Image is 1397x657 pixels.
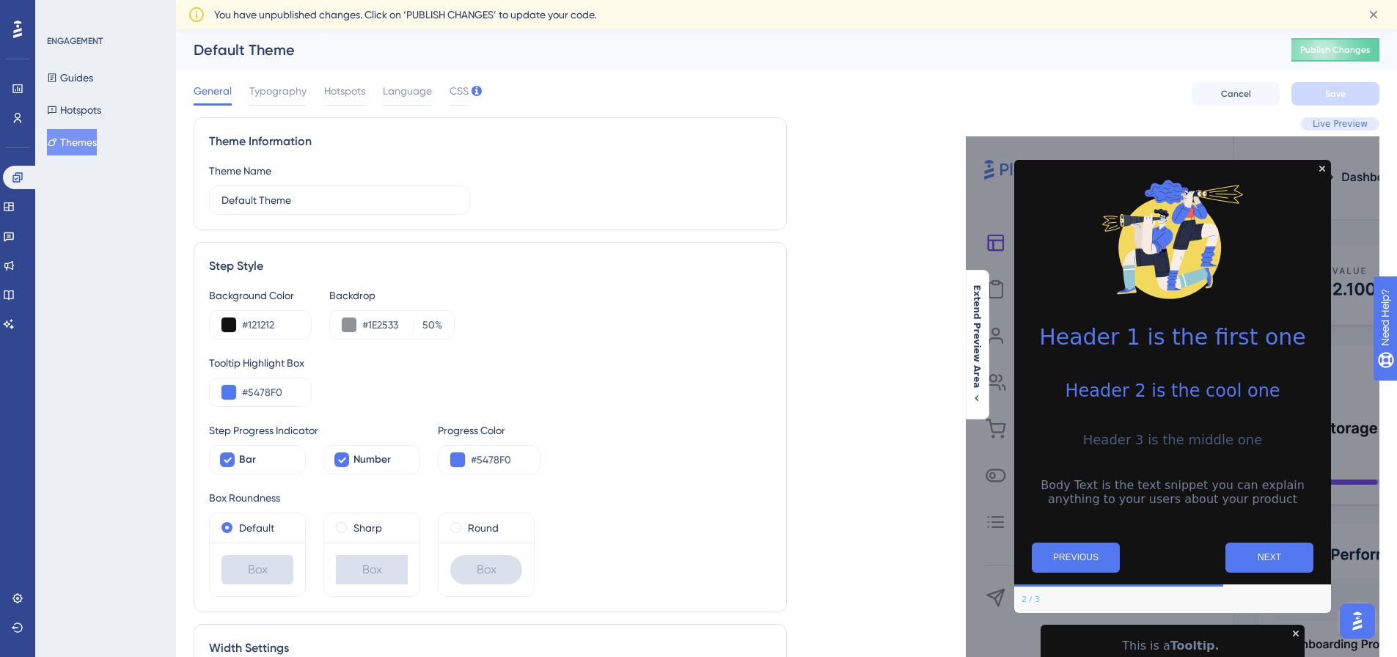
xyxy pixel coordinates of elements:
[47,129,97,155] button: Themes
[1221,88,1251,100] span: Cancel
[1300,44,1371,56] span: Publish Changes
[1192,82,1280,106] button: Cancel
[209,489,771,507] div: Box Roundness
[1052,636,1293,656] p: This is a
[1325,88,1346,100] span: Save
[450,555,522,584] div: Box
[209,354,771,372] div: Tooltip Highlight Box
[329,287,455,304] div: Backdrop
[47,65,93,91] button: Guides
[1319,166,1325,172] div: Close Preview
[1313,118,1368,130] span: Live Preview
[47,35,103,47] div: ENGAGEMENT
[209,257,771,275] div: Step Style
[1291,82,1379,106] button: Save
[971,285,983,388] span: Extend Preview Area
[383,82,432,100] span: Language
[1335,599,1379,643] iframe: UserGuiding AI Assistant Launcher
[353,451,391,469] span: Number
[414,316,442,334] label: %
[1014,587,1331,613] div: Footer
[1099,166,1246,312] img: Modal Media
[209,287,312,304] div: Background Color
[1026,381,1319,401] h2: Header 2 is the cool one
[34,4,92,21] span: Need Help?
[324,82,365,100] span: Hotspots
[419,316,435,334] input: %
[221,192,458,208] input: Theme Name
[1022,594,1040,606] div: Step 2 of 3
[209,422,420,439] div: Step Progress Indicator
[438,422,540,439] div: Progress Color
[468,519,499,537] label: Round
[1225,543,1313,573] button: Next
[1293,631,1299,636] div: Close Preview
[1291,38,1379,62] button: Publish Changes
[1026,324,1319,350] h1: Header 1 is the first one
[214,6,596,23] span: You have unpublished changes. Click on ‘PUBLISH CHANGES’ to update your code.
[209,133,771,150] div: Theme Information
[194,40,1255,60] div: Default Theme
[221,555,293,584] div: Box
[209,162,271,180] div: Theme Name
[450,82,469,100] span: CSS
[239,451,256,469] span: Bar
[1026,478,1319,506] p: Body Text is the text snippet you can explain anything to your users about your product
[239,519,274,537] label: Default
[209,639,771,657] div: Width Settings
[249,82,307,100] span: Typography
[353,519,382,537] label: Sharp
[1032,543,1120,573] button: Previous
[965,285,989,404] button: Extend Preview Area
[194,82,232,100] span: General
[1026,432,1319,447] h3: Header 3 is the middle one
[47,97,101,123] button: Hotspots
[336,555,408,584] div: Box
[1170,639,1220,653] b: Tooltip.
